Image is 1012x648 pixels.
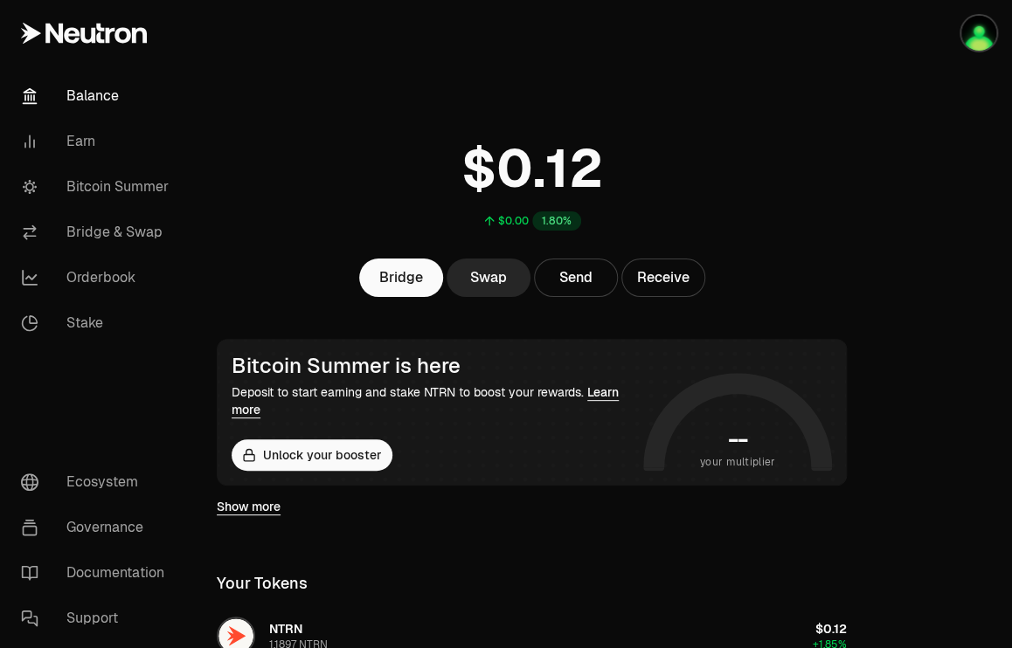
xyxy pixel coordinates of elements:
a: Documentation [7,550,189,596]
span: NTRN [269,621,302,637]
a: Bridge & Swap [7,210,189,255]
a: Governance [7,505,189,550]
div: Deposit to start earning and stake NTRN to boost your rewards. [232,383,636,418]
a: Support [7,596,189,641]
a: Ecosystem [7,459,189,505]
button: Unlock your booster [232,439,392,471]
a: Show more [217,498,281,515]
a: Balance [7,73,189,119]
div: $0.00 [498,214,529,228]
h1: -- [728,425,748,453]
a: Bridge [359,259,443,297]
div: 1.80% [532,211,581,231]
button: Send [534,259,618,297]
button: Receive [621,259,705,297]
div: Bitcoin Summer is here [232,354,636,378]
a: Bitcoin Summer [7,164,189,210]
a: Earn [7,119,189,164]
a: Orderbook [7,255,189,300]
a: Stake [7,300,189,346]
img: Neutron-Mars-Metamask Acc1 [961,16,996,51]
div: Your Tokens [217,571,308,596]
span: $0.12 [815,621,847,637]
a: Swap [447,259,530,297]
span: your multiplier [700,453,776,471]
